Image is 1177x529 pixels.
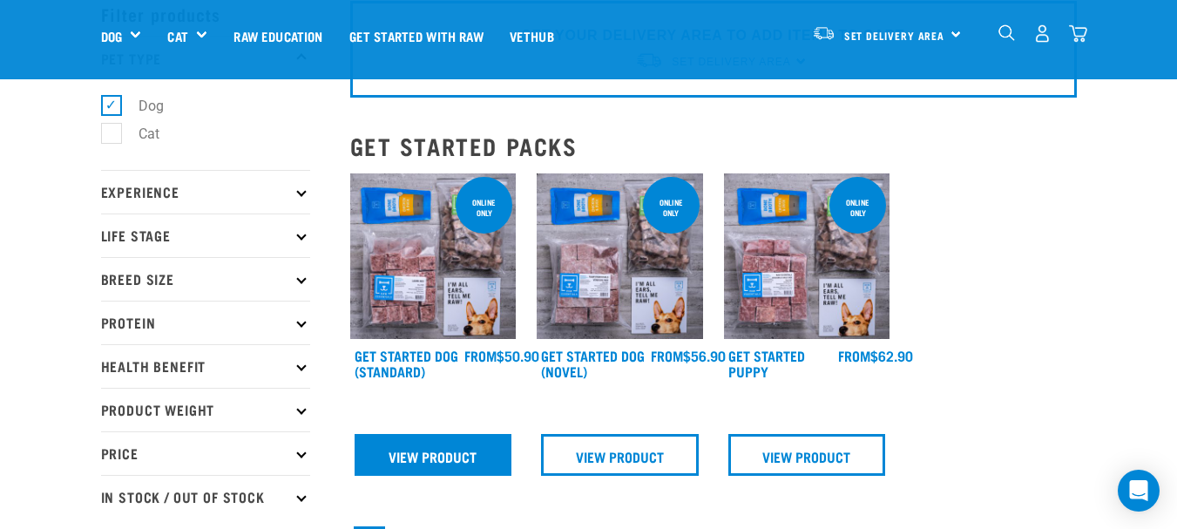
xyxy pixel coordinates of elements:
[111,95,171,117] label: Dog
[101,301,310,344] p: Protein
[350,132,1077,159] h2: Get Started Packs
[728,351,805,375] a: Get Started Puppy
[537,173,703,340] img: NSP Dog Novel Update
[101,214,310,257] p: Life Stage
[1069,24,1087,43] img: home-icon@2x.png
[1118,470,1160,512] div: Open Intercom Messenger
[812,25,835,41] img: van-moving.png
[838,351,870,359] span: FROM
[101,388,310,431] p: Product Weight
[336,1,497,71] a: Get started with Raw
[651,348,726,363] div: $56.90
[728,434,886,476] a: View Product
[101,257,310,301] p: Breed Size
[998,24,1015,41] img: home-icon-1@2x.png
[350,173,517,340] img: NSP Dog Standard Update
[541,434,699,476] a: View Product
[651,351,683,359] span: FROM
[464,351,497,359] span: FROM
[456,189,512,226] div: online only
[220,1,335,71] a: Raw Education
[101,344,310,388] p: Health Benefit
[724,173,890,340] img: NPS Puppy Update
[464,348,539,363] div: $50.90
[541,351,645,375] a: Get Started Dog (Novel)
[643,189,700,226] div: online only
[1033,24,1052,43] img: user.png
[101,26,122,46] a: Dog
[101,170,310,214] p: Experience
[101,475,310,519] p: In Stock / Out Of Stock
[844,32,945,38] span: Set Delivery Area
[167,26,187,46] a: Cat
[101,431,310,475] p: Price
[355,351,458,375] a: Get Started Dog (Standard)
[829,189,886,226] div: online only
[497,1,567,71] a: Vethub
[355,434,512,476] a: View Product
[838,348,913,363] div: $62.90
[111,123,166,145] label: Cat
